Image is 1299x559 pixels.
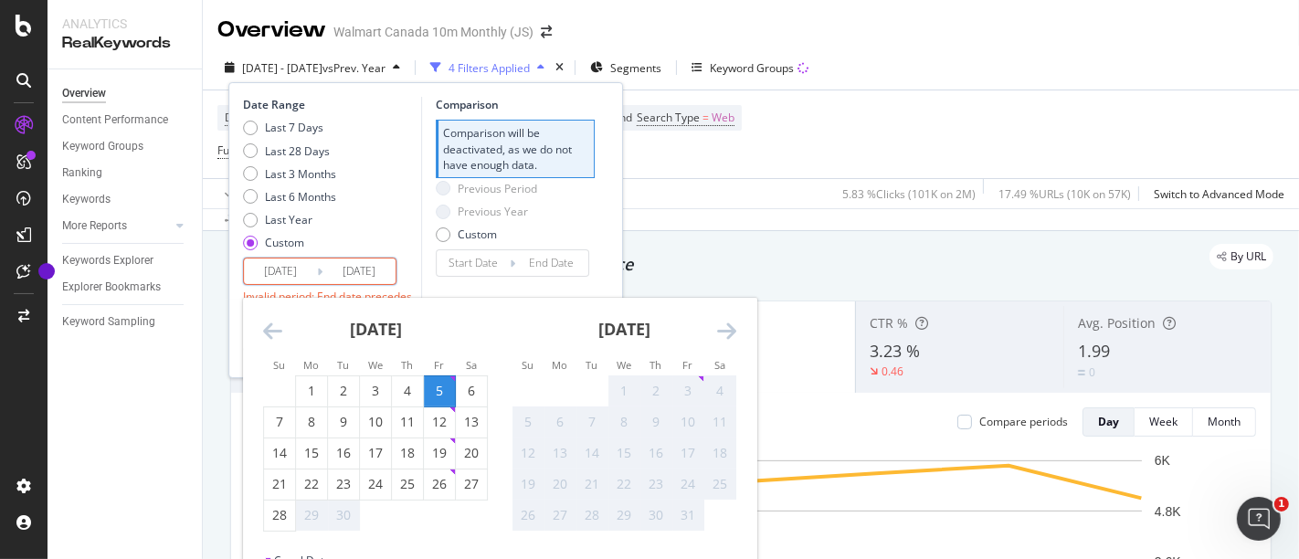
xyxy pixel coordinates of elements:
td: Not available. Thursday, October 16, 2025 [640,438,672,469]
a: Keywords [62,190,189,209]
td: Not available. Tuesday, October 14, 2025 [576,438,608,469]
td: Choose Sunday, September 7, 2025 as your check-out date. It’s available. [264,406,296,438]
a: Explorer Bookmarks [62,278,189,297]
div: 7 [264,413,295,431]
td: Choose Saturday, September 20, 2025 as your check-out date. It’s available. [456,438,488,469]
span: Segments [610,60,661,76]
div: 11 [704,413,735,431]
a: Content Performance [62,111,189,130]
small: Th [401,358,413,372]
a: Ranking [62,163,189,183]
td: Choose Monday, September 8, 2025 as your check-out date. It’s available. [296,406,328,438]
div: Previous Period [436,181,537,196]
iframe: Intercom live chat [1237,497,1281,541]
div: Keywords [62,190,111,209]
a: Keywords Explorer [62,251,189,270]
div: 7 [576,413,607,431]
div: Previous Year [436,204,537,219]
strong: [DATE] [598,318,650,340]
small: We [617,358,631,372]
strong: [DATE] [350,318,402,340]
td: Not available. Sunday, October 26, 2025 [512,500,544,531]
div: Keywords Explorer [62,251,153,270]
span: 1 [1274,497,1289,512]
div: 18 [704,444,735,462]
small: Th [649,358,661,372]
a: Overview [62,84,189,103]
div: 10 [672,413,703,431]
div: Custom [458,227,497,242]
button: Week [1135,407,1193,437]
td: Choose Thursday, September 25, 2025 as your check-out date. It’s available. [392,469,424,500]
td: Choose Tuesday, September 9, 2025 as your check-out date. It’s available. [328,406,360,438]
div: 19 [424,444,455,462]
div: 23 [328,475,359,493]
div: 30 [328,506,359,524]
td: Not available. Tuesday, October 21, 2025 [576,469,608,500]
div: Previous Year [458,204,528,219]
div: 24 [672,475,703,493]
div: 5.83 % Clicks ( 101K on 2M ) [842,186,976,202]
div: RealKeywords [62,33,187,54]
td: Not available. Thursday, October 2, 2025 [640,375,672,406]
div: 28 [264,506,295,524]
small: Fr [682,358,692,372]
small: Fr [434,358,444,372]
div: Content Performance [62,111,168,130]
div: 27 [456,475,487,493]
div: Date Range [243,97,417,112]
div: Last 6 Months [243,189,336,205]
button: Month [1193,407,1256,437]
td: Not available. Monday, October 20, 2025 [544,469,576,500]
div: 3 [672,382,703,400]
div: 14 [264,444,295,462]
td: Choose Wednesday, September 24, 2025 as your check-out date. It’s available. [360,469,392,500]
div: 18 [392,444,423,462]
div: Month [1208,414,1241,429]
div: 6 [544,413,576,431]
div: 8 [296,413,327,431]
td: Choose Tuesday, September 2, 2025 as your check-out date. It’s available. [328,375,360,406]
div: 21 [264,475,295,493]
td: Not available. Sunday, October 19, 2025 [512,469,544,500]
div: 6 [456,382,487,400]
input: End Date [515,250,588,276]
div: Custom [265,235,304,250]
div: Invalid period: End date precedes start date [243,289,417,320]
div: 4 [392,382,423,400]
div: 17 [360,444,391,462]
small: Sa [714,358,725,372]
div: 30 [640,506,671,524]
div: 0.46 [882,364,903,379]
div: 23 [640,475,671,493]
div: 12 [424,413,455,431]
div: 5 [424,382,455,400]
button: Keyword Groups [684,53,816,82]
div: Move backward to switch to the previous month. [263,320,282,343]
div: 26 [424,475,455,493]
div: 16 [640,444,671,462]
div: 1 [296,382,327,400]
td: Choose Thursday, September 11, 2025 as your check-out date. It’s available. [392,406,424,438]
div: Last 7 Days [265,120,323,135]
td: Choose Tuesday, September 16, 2025 as your check-out date. It’s available. [328,438,360,469]
div: 9 [328,413,359,431]
div: 28 [576,506,607,524]
td: Not available. Thursday, October 23, 2025 [640,469,672,500]
button: Switch to Advanced Mode [1146,179,1284,208]
td: Not available. Saturday, October 25, 2025 [704,469,736,500]
td: Not available. Wednesday, October 1, 2025 [608,375,640,406]
div: More Reports [62,216,127,236]
span: 1.99 [1078,340,1110,362]
td: Choose Sunday, September 14, 2025 as your check-out date. It’s available. [264,438,296,469]
td: Not available. Friday, October 24, 2025 [672,469,704,500]
div: 1 [608,382,639,400]
div: 0 [1089,364,1095,380]
td: Not available. Saturday, October 4, 2025 [704,375,736,406]
td: Not available. Monday, September 29, 2025 [296,500,328,531]
td: Not available. Friday, October 10, 2025 [672,406,704,438]
td: Choose Sunday, September 21, 2025 as your check-out date. It’s available. [264,469,296,500]
td: Choose Thursday, September 18, 2025 as your check-out date. It’s available. [392,438,424,469]
input: Start Date [244,258,317,284]
td: Choose Sunday, September 28, 2025 as your check-out date. It’s available. [264,500,296,531]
